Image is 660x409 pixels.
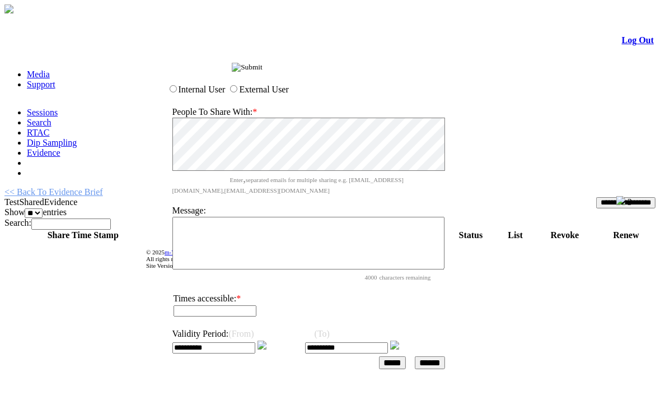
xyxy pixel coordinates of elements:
[315,329,330,338] span: (To)
[243,173,246,184] span: ,
[172,274,377,281] span: 4000
[172,176,404,194] span: Enter separated emails for multiple sharing e.g. [EMAIL_ADDRESS][DOMAIN_NAME],[EMAIL_ADDRESS][DOM...
[232,63,263,72] input: Submit
[390,341,399,350] img: Calender.png
[172,206,446,216] p: Message:
[172,329,446,339] p: Validity Period:
[258,341,266,350] img: Calender.png
[380,274,431,281] span: characters remaining
[228,329,254,338] span: (From)
[172,107,446,117] p: People To Share With:
[165,63,232,72] span: Share Evidence Brief
[179,85,226,94] label: Internal User
[174,294,311,304] p: Times accessible:
[239,85,288,94] label: External User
